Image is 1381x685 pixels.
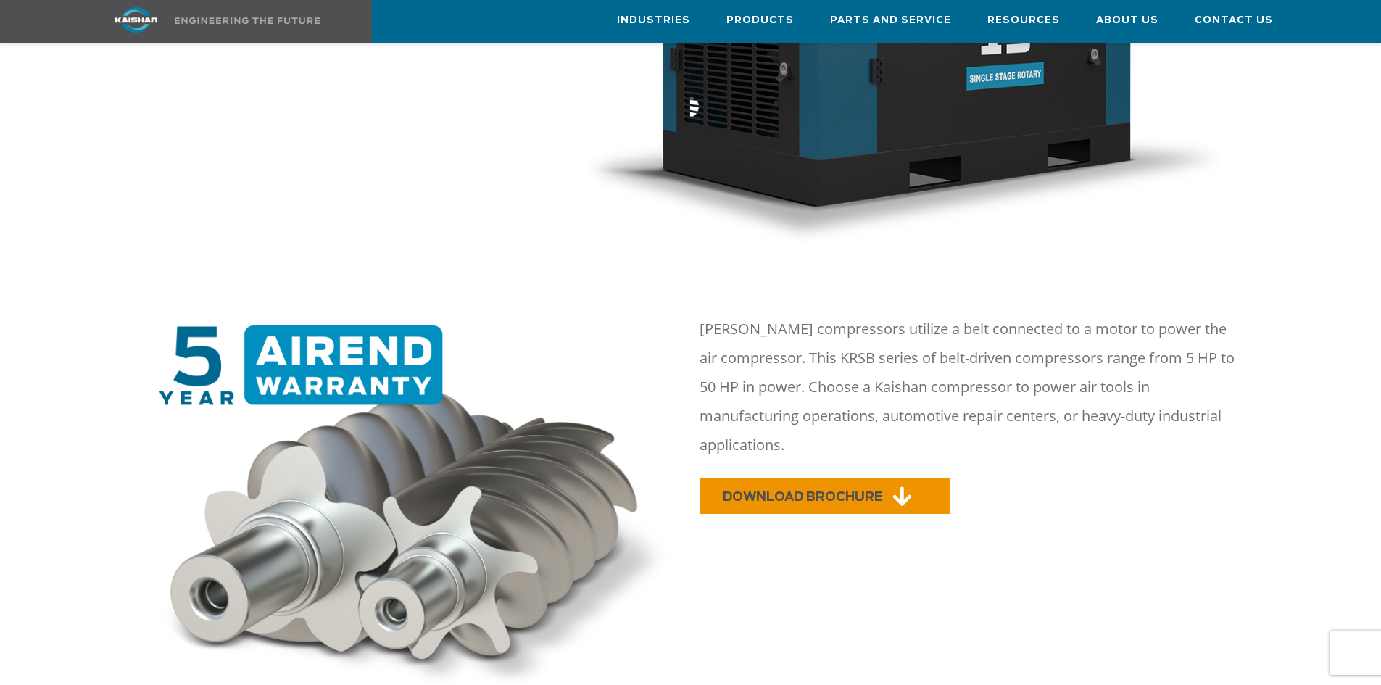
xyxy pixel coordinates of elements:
[726,1,794,40] a: Products
[987,1,1060,40] a: Resources
[1096,12,1158,29] span: About Us
[726,12,794,29] span: Products
[1195,1,1273,40] a: Contact Us
[82,7,191,33] img: kaishan logo
[987,12,1060,29] span: Resources
[1195,12,1273,29] span: Contact Us
[1096,1,1158,40] a: About Us
[175,17,320,24] img: Engineering the future
[700,478,950,514] a: DOWNLOAD BROCHURE
[830,12,951,29] span: Parts and Service
[830,1,951,40] a: Parts and Service
[617,1,690,40] a: Industries
[700,315,1242,460] p: [PERSON_NAME] compressors utilize a belt connected to a motor to power the air compressor. This K...
[617,12,690,29] span: Industries
[723,491,882,503] span: DOWNLOAD BROCHURE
